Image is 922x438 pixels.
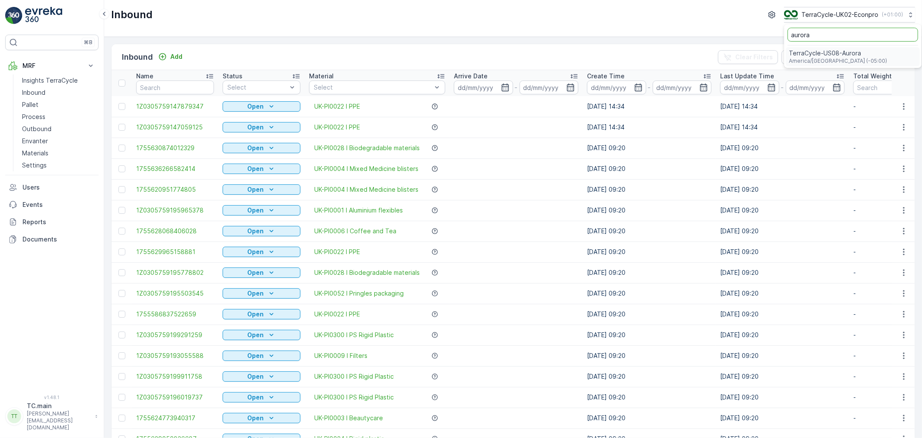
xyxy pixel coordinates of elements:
[5,57,99,74] button: MRF
[223,164,300,174] button: Open
[716,408,849,428] td: [DATE] 09:20
[19,159,99,171] a: Settings
[716,283,849,304] td: [DATE] 09:20
[314,144,420,152] span: UK-PI0028 I Biodegradable materials
[314,393,394,402] a: UK-PI0300 I PS Rigid Plastic
[853,72,892,81] p: Total Weight
[789,49,887,58] span: TerraCycle-US08-Aurora
[716,387,849,408] td: [DATE] 09:20
[716,158,849,179] td: [DATE] 09:20
[22,218,95,226] p: Reports
[136,351,214,360] a: 1Z0305759193055588
[583,366,716,387] td: [DATE] 09:20
[583,262,716,283] td: [DATE] 09:20
[118,311,125,318] div: Toggle Row Selected
[118,332,125,338] div: Toggle Row Selected
[247,289,264,298] p: Open
[247,414,264,422] p: Open
[583,304,716,325] td: [DATE] 09:20
[314,268,420,277] a: UK-PI0028 I Biodegradable materials
[781,82,784,93] p: -
[223,267,300,278] button: Open
[27,410,91,431] p: [PERSON_NAME][EMAIL_ADDRESS][DOMAIN_NAME]
[5,213,99,231] a: Reports
[223,122,300,132] button: Open
[247,393,264,402] p: Open
[653,81,712,94] input: dd/mm/yyyy
[136,393,214,402] span: 1Z0305759196019737
[309,72,334,81] p: Material
[789,58,887,64] span: America/[GEOGRAPHIC_DATA] (-05:00)
[314,331,394,339] a: UK-PI0300 I PS Rigid Plastic
[5,231,99,248] a: Documents
[136,310,214,319] span: 1755586837522659
[136,331,214,339] a: 1Z0305759199291259
[648,82,651,93] p: -
[136,372,214,381] a: 1Z0305759199911758
[136,102,214,111] a: 1Z0305759147879347
[314,310,360,319] a: UK-PI0022 I PPE
[22,76,78,85] p: Insights TerraCycle
[735,53,773,61] p: Clear Filters
[155,52,186,62] button: Add
[314,164,418,173] a: UK-PI0004 I Mixed Medicine blisters
[136,164,214,173] a: 1755636266582414
[314,351,367,360] span: UK-PI0009 I Filters
[718,50,778,64] button: Clear Filters
[5,402,99,431] button: TTTC.main[PERSON_NAME][EMAIL_ADDRESS][DOMAIN_NAME]
[247,185,264,194] p: Open
[583,117,716,138] td: [DATE] 14:34
[170,52,182,61] p: Add
[223,309,300,319] button: Open
[247,268,264,277] p: Open
[223,247,300,257] button: Open
[223,205,300,216] button: Open
[5,7,22,24] img: logo
[782,50,824,64] button: Export
[716,138,849,158] td: [DATE] 09:20
[247,206,264,215] p: Open
[716,179,849,200] td: [DATE] 09:20
[136,227,214,235] a: 1755628068406028
[223,143,300,153] button: Open
[118,165,125,172] div: Toggle Row Selected
[247,102,264,111] p: Open
[786,81,845,94] input: dd/mm/yyyy
[136,185,214,194] span: 1755620951774805
[314,123,360,132] span: UK-PI0022 I PPE
[583,138,716,158] td: [DATE] 09:20
[314,185,418,194] span: UK-PI0004 I Mixed Medicine blisters
[716,96,849,117] td: [DATE] 14:34
[118,248,125,255] div: Toggle Row Selected
[223,392,300,403] button: Open
[118,269,125,276] div: Toggle Row Selected
[118,103,125,110] div: Toggle Row Selected
[22,125,51,133] p: Outbound
[118,124,125,131] div: Toggle Row Selected
[314,372,394,381] a: UK-PI0300 I PS Rigid Plastic
[583,325,716,345] td: [DATE] 09:20
[136,289,214,298] a: 1Z0305759195503545
[118,207,125,214] div: Toggle Row Selected
[5,179,99,196] a: Users
[882,11,903,18] p: ( +01:00 )
[314,248,360,256] a: UK-PI0022 I PPE
[223,226,300,236] button: Open
[136,144,214,152] a: 1755630874012329
[716,262,849,283] td: [DATE] 09:20
[314,414,383,422] span: UK-PI0003 I Beautycare
[583,408,716,428] td: [DATE] 09:20
[583,283,716,304] td: [DATE] 09:20
[223,413,300,423] button: Open
[247,248,264,256] p: Open
[19,147,99,159] a: Materials
[118,373,125,380] div: Toggle Row Selected
[314,289,404,298] a: UK-PI0052 I Pringles packaging
[801,10,878,19] p: TerraCycle-UK02-Econpro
